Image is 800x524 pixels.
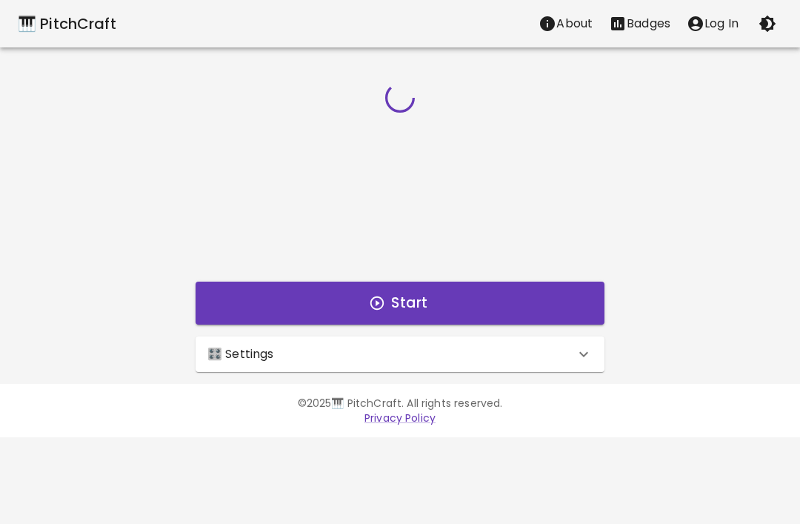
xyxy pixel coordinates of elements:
[627,15,670,33] p: Badges
[530,9,601,39] button: About
[601,9,679,39] button: Stats
[18,12,116,36] a: 🎹 PitchCraft
[196,336,604,372] div: 🎛️ Settings
[679,9,747,39] button: account of current user
[18,396,782,411] p: © 2025 🎹 PitchCraft. All rights reserved.
[196,282,604,325] button: Start
[556,15,593,33] p: About
[704,15,739,33] p: Log In
[364,411,436,425] a: Privacy Policy
[207,345,274,363] p: 🎛️ Settings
